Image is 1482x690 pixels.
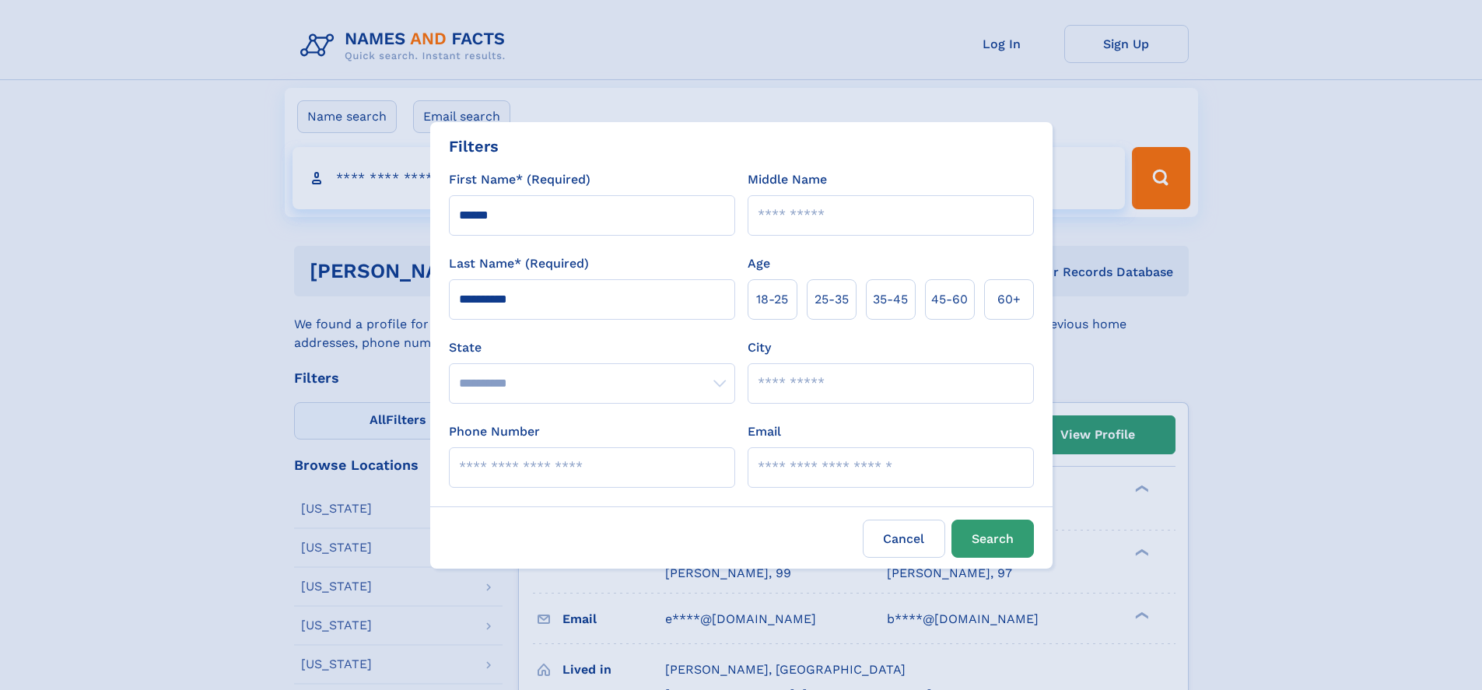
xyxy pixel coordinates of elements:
label: Phone Number [449,422,540,441]
div: Filters [449,135,499,158]
label: Email [748,422,781,441]
label: Age [748,254,770,273]
span: 35‑45 [873,290,908,309]
span: 25‑35 [815,290,849,309]
label: First Name* (Required) [449,170,590,189]
button: Search [951,520,1034,558]
label: City [748,338,771,357]
label: Last Name* (Required) [449,254,589,273]
label: Cancel [863,520,945,558]
span: 60+ [997,290,1021,309]
span: 45‑60 [931,290,968,309]
label: Middle Name [748,170,827,189]
span: 18‑25 [756,290,788,309]
label: State [449,338,735,357]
